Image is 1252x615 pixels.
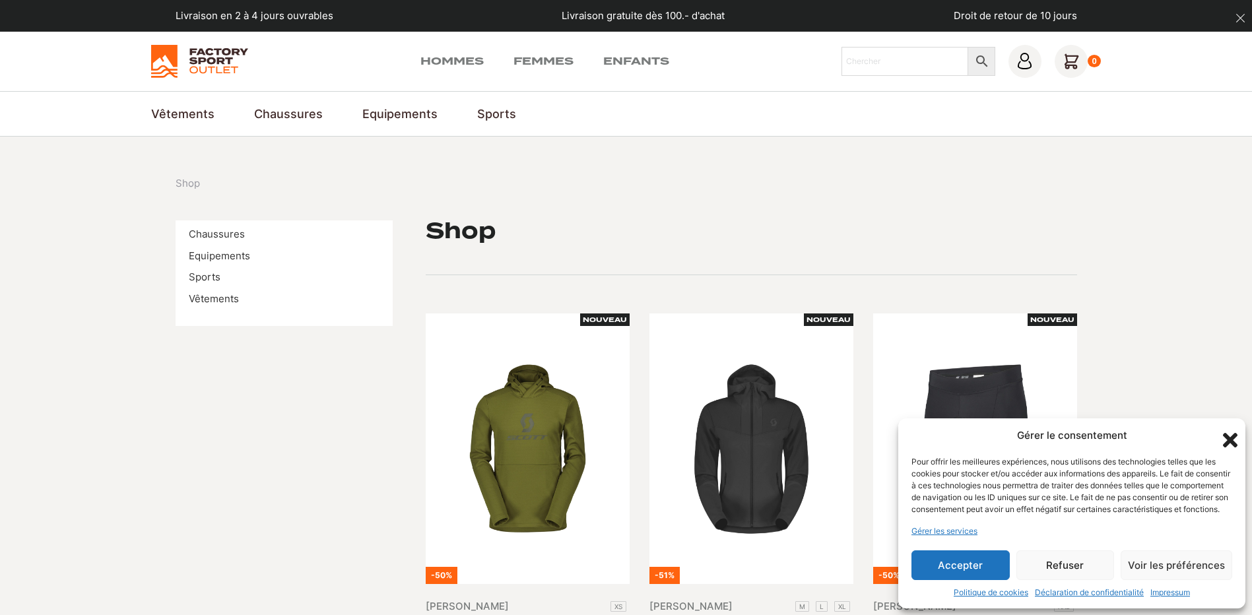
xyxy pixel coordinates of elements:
[477,105,516,123] a: Sports
[1016,550,1115,580] button: Refuser
[189,228,245,240] a: Chaussures
[911,456,1231,515] div: Pour offrir les meilleures expériences, nous utilisons des technologies telles que les cookies po...
[254,105,323,123] a: Chaussures
[189,292,239,305] a: Vêtements
[603,53,669,69] a: Enfants
[1035,587,1144,599] a: Déclaration de confidentialité
[362,105,438,123] a: Equipements
[911,550,1010,580] button: Accepter
[426,220,496,242] h1: Shop
[176,176,200,191] span: Shop
[954,587,1028,599] a: Politique de cookies
[420,53,484,69] a: Hommes
[189,271,220,283] a: Sports
[151,105,214,123] a: Vêtements
[1017,428,1127,443] div: Gérer le consentement
[1121,550,1232,580] button: Voir les préférences
[841,47,968,76] input: Chercher
[189,249,250,262] a: Equipements
[911,525,977,537] a: Gérer les services
[1229,7,1252,30] button: dismiss
[1088,55,1102,68] div: 0
[562,9,725,24] p: Livraison gratuite dès 100.- d'achat
[176,176,200,191] nav: breadcrumbs
[513,53,574,69] a: Femmes
[151,45,248,78] img: Factory Sport Outlet
[176,9,333,24] p: Livraison en 2 à 4 jours ouvrables
[954,9,1077,24] p: Droit de retour de 10 jours
[1150,587,1190,599] a: Impressum
[1219,429,1232,442] div: Fermer la boîte de dialogue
